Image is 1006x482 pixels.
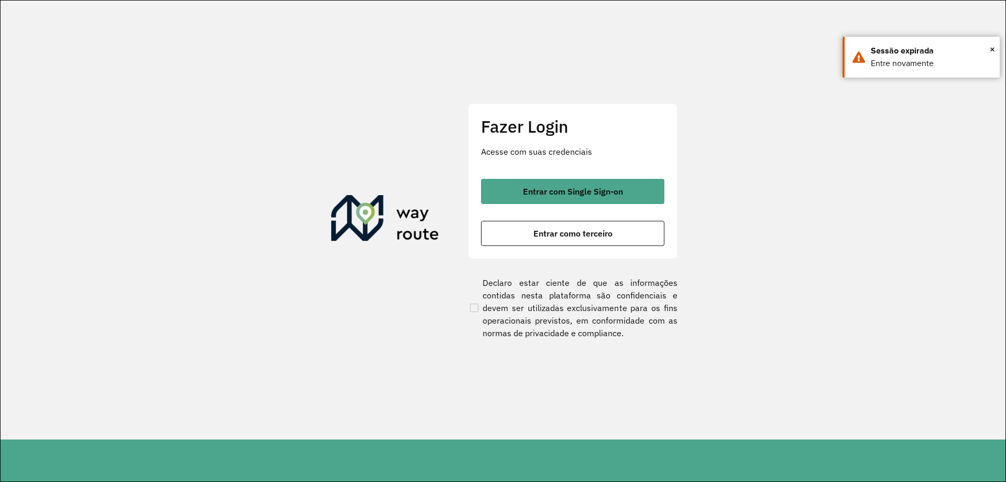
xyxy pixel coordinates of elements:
span: × [990,41,995,57]
p: Acesse com suas credenciais [481,145,664,158]
h2: Fazer Login [481,116,664,136]
button: button [481,179,664,204]
button: button [481,221,664,246]
div: Sessão expirada [871,45,992,57]
span: Entrar como terceiro [533,229,613,238]
img: Roteirizador AmbevTech [331,195,439,245]
span: Entrar com Single Sign-on [523,187,623,196]
button: Close [990,41,995,57]
label: Declaro estar ciente de que as informações contidas nesta plataforma são confidenciais e devem se... [468,276,677,339]
div: Entre novamente [871,57,992,70]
